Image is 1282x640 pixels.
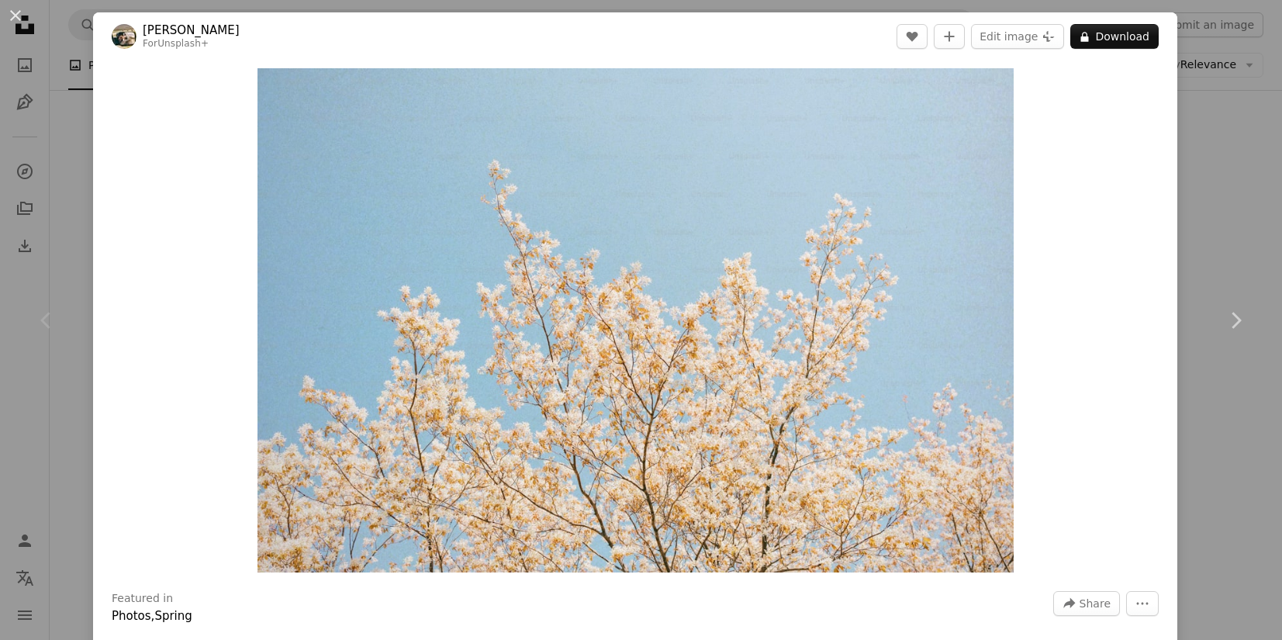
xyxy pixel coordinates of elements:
a: Spring [154,609,192,623]
button: Like [897,24,928,49]
div: For [143,38,240,50]
img: a tree with white flowers against a blue sky [257,68,1014,573]
span: , [151,609,155,623]
img: Go to Hans's profile [112,24,136,49]
button: Share this image [1053,591,1120,616]
a: Next [1189,246,1282,395]
h3: Featured in [112,591,173,607]
button: Edit image [971,24,1064,49]
a: [PERSON_NAME] [143,22,240,38]
button: Zoom in on this image [257,68,1014,573]
button: Download [1070,24,1159,49]
a: Photos [112,609,151,623]
span: Share [1080,592,1111,615]
button: Add to Collection [934,24,965,49]
button: More Actions [1126,591,1159,616]
a: Unsplash+ [157,38,209,49]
